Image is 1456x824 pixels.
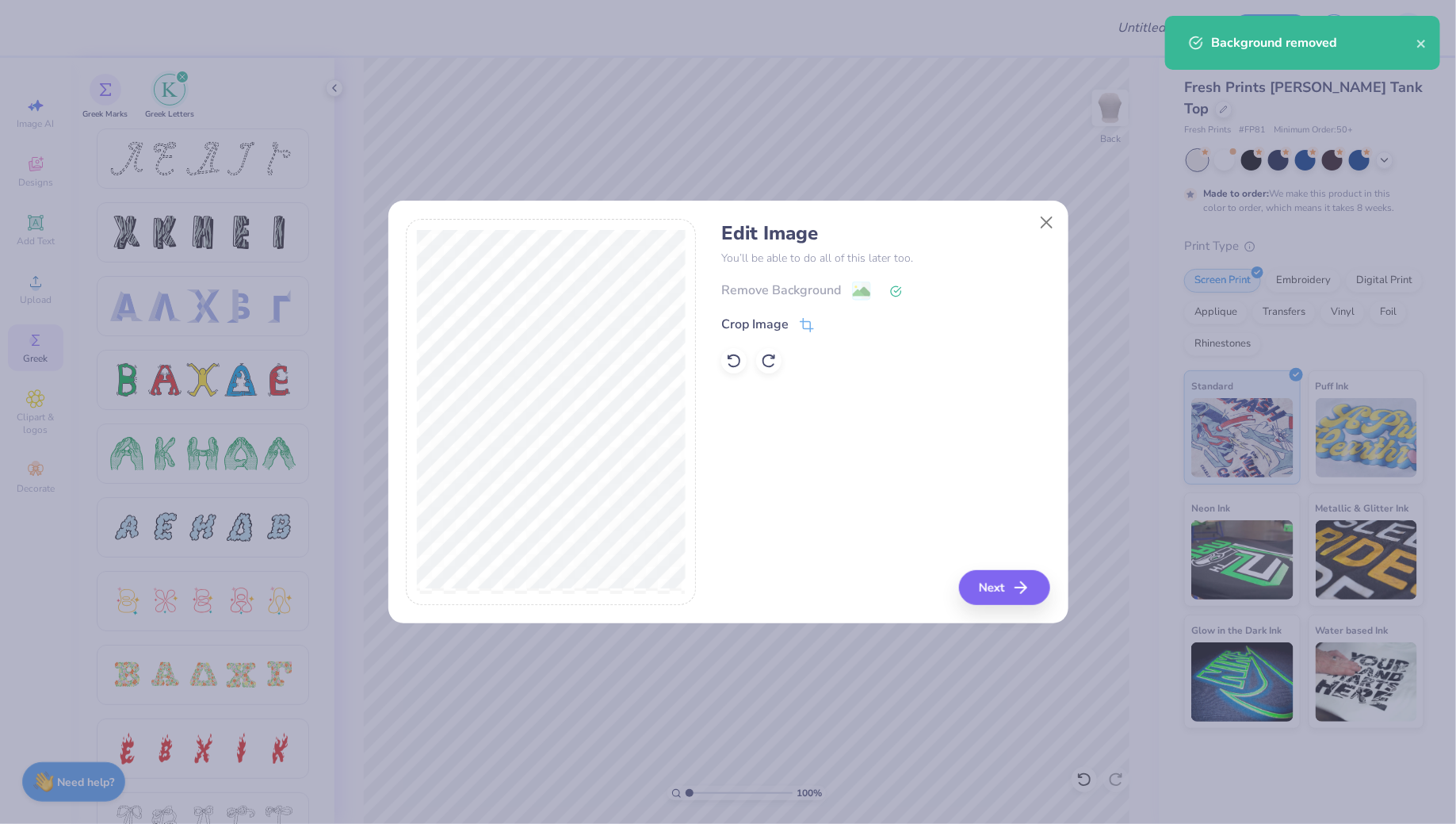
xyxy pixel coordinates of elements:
[721,250,1050,266] p: You’ll be able to do all of this later too.
[721,222,1050,245] h4: Edit Image
[721,315,789,334] div: Crop Image
[959,570,1050,605] button: Next
[1031,208,1061,238] button: Close
[1416,33,1427,52] button: close
[1211,33,1416,52] div: Background removed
